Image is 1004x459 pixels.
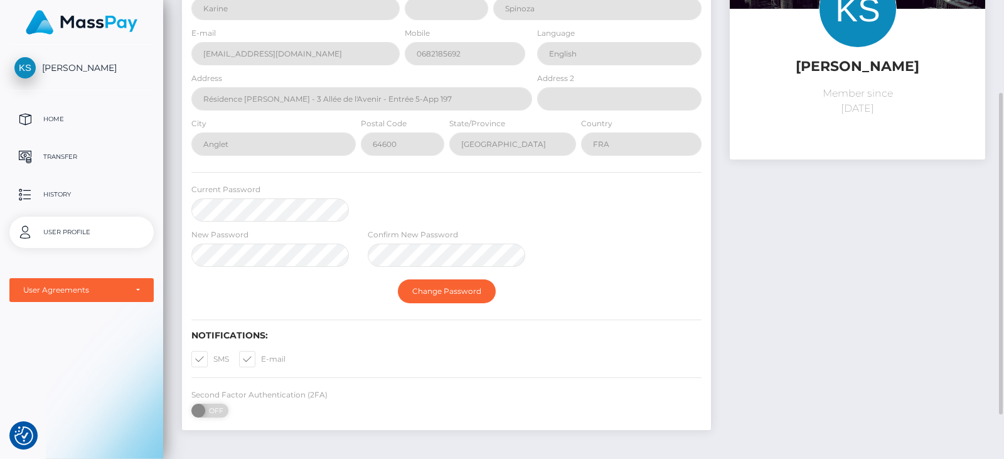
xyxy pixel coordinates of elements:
[14,426,33,445] img: Revisit consent button
[739,86,976,116] p: Member since [DATE]
[14,148,149,166] p: Transfer
[14,223,149,242] p: User Profile
[368,229,458,240] label: Confirm New Password
[191,184,260,195] label: Current Password
[191,73,222,84] label: Address
[198,404,230,418] span: OFF
[191,118,206,129] label: City
[191,351,229,367] label: SMS
[191,330,702,341] h6: Notifications:
[26,10,137,35] img: MassPay
[9,104,154,135] a: Home
[9,62,154,73] span: [PERSON_NAME]
[398,279,496,303] button: Change Password
[23,285,126,295] div: User Agreements
[9,141,154,173] a: Transfer
[14,185,149,204] p: History
[739,57,976,77] h5: [PERSON_NAME]
[361,118,407,129] label: Postal Code
[9,179,154,210] a: History
[449,118,505,129] label: State/Province
[537,28,575,39] label: Language
[9,217,154,248] a: User Profile
[14,110,149,129] p: Home
[191,229,248,240] label: New Password
[14,426,33,445] button: Consent Preferences
[191,389,328,401] label: Second Factor Authentication (2FA)
[405,28,430,39] label: Mobile
[9,278,154,302] button: User Agreements
[191,28,216,39] label: E-mail
[581,118,612,129] label: Country
[239,351,286,367] label: E-mail
[537,73,574,84] label: Address 2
